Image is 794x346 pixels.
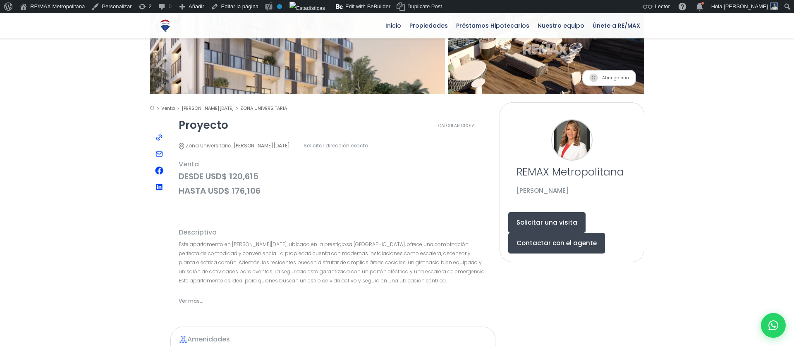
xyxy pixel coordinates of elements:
[289,2,325,15] img: Visitas de 48 horas. Haz clic para ver más estadísticas del sitio.
[533,19,588,32] span: Nuestro equipo
[277,4,282,9] div: No indexar
[158,13,172,38] a: RE/MAX Metropolitana
[182,105,238,111] a: [PERSON_NAME][DATE]
[179,296,203,306] span: Ver más...
[508,212,586,233] button: Solicitar una visita
[155,166,163,175] img: Compartir en Facebook
[533,13,588,38] a: Nuestro equipo
[179,120,228,130] h1: Proyecto
[426,120,487,132] a: Calcular Cuota
[153,131,165,144] span: Copiar enlace
[179,335,187,344] img: Icono de amenidades
[405,13,452,38] a: Propiedades
[439,1,654,99] img: Proyecto en Zona Universitaria
[158,19,172,33] img: Logo de REMAX
[452,19,533,32] span: Préstamos Hipotecarios
[724,3,768,9] span: [PERSON_NAME]
[588,19,644,32] span: Únete a RE/MAX
[155,133,163,142] img: Copiar Enlace
[179,186,487,196] span: HASTA USD$ 176,106
[179,171,487,182] span: DESDE USD$ 120,615
[179,140,290,151] span: Zona Universitaria, [PERSON_NAME][DATE]
[304,140,368,151] span: Solicitar dirección exacta
[179,159,487,169] span: Venta
[381,13,405,38] a: Inicio
[179,240,487,285] p: Este apartamento en [PERSON_NAME][DATE], ubicado en la prestigiosa [GEOGRAPHIC_DATA], ofrece una ...
[179,143,184,149] img: Icono de dirección
[405,19,452,32] span: Propiedades
[155,150,163,158] img: Compartir por correo
[156,184,163,190] img: Compartir en Linkedin
[179,229,487,236] h2: Descriptivo
[589,73,598,82] img: Abrir galeria
[150,105,155,110] img: Inicio
[381,19,405,32] span: Inicio
[582,70,636,86] span: Abrir galeria
[517,165,627,179] h3: REMAX Metropolitana
[452,13,533,38] a: Préstamos Hipotecarios
[240,105,287,111] a: ZONA UNIVERSITARIA
[179,335,487,344] h2: Amenidades
[588,13,644,38] a: Únete a RE/MAX
[551,119,593,161] div: Franklin Marte
[161,105,179,111] a: Venta
[517,186,569,195] span: [PERSON_NAME]
[508,233,605,254] button: Contactar con el agente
